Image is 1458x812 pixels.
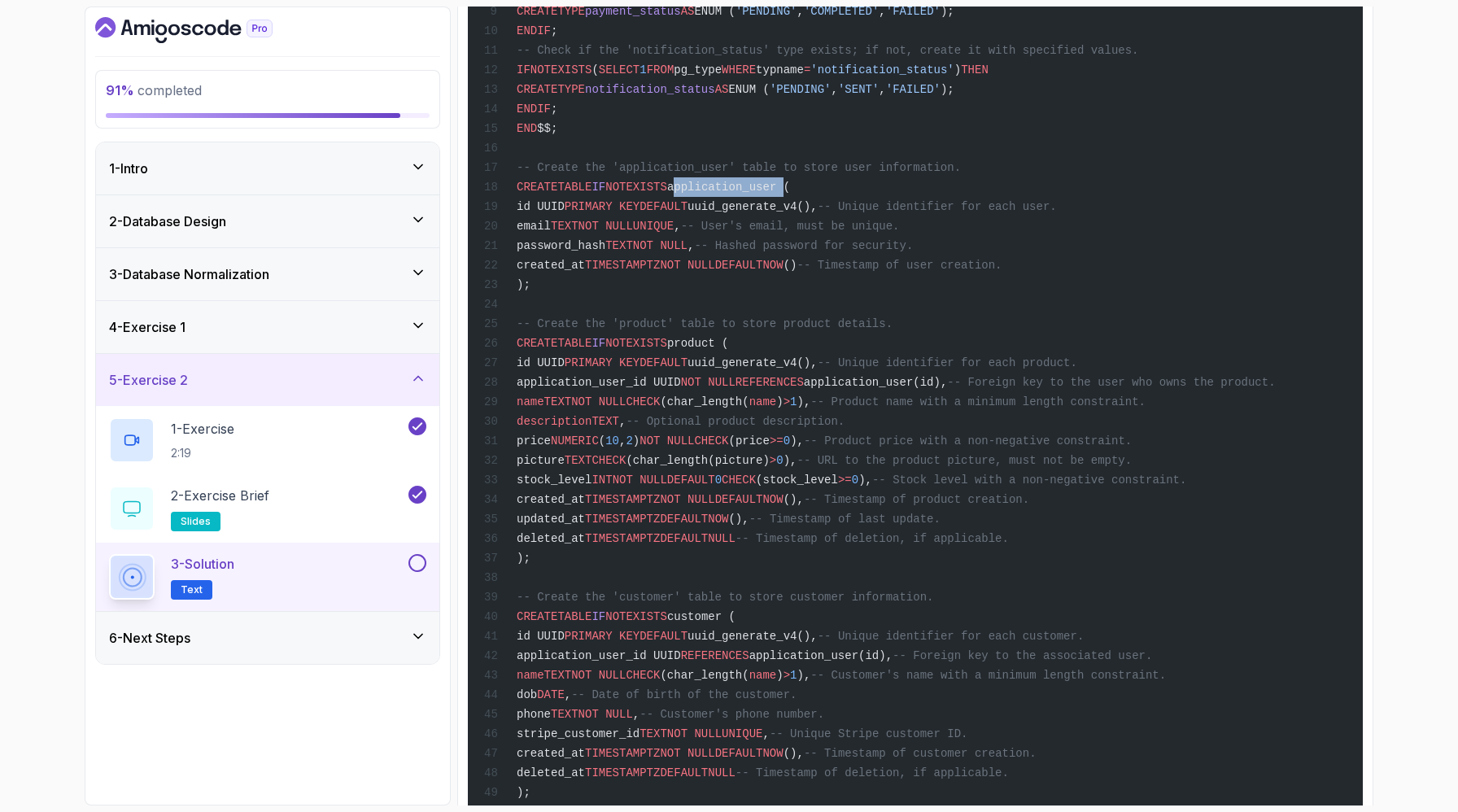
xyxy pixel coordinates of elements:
[619,434,626,447] span: ,
[565,356,640,369] span: PRIMARY KEY
[893,649,1152,662] span: -- Foreign key to the associated user.
[591,63,598,76] span: (
[96,301,439,353] button: 4-Exercise 1
[591,337,605,350] span: IF
[810,395,1146,408] span: -- Product name with a minimum length constraint.
[633,434,640,447] span: )
[109,317,186,337] h3: 4 - Exercise 1
[749,669,777,682] span: name
[109,628,190,648] h3: 6 - Next Steps
[95,17,310,43] a: Dashboard
[784,259,797,272] span: ()
[838,83,879,96] span: 'SENT'
[715,493,763,506] span: DEFAULT
[96,354,439,406] button: 5-Exercise 2
[517,83,557,96] span: CREATE
[660,532,708,545] span: DEFAULT
[517,552,530,565] span: );
[941,83,954,96] span: );
[804,5,879,18] span: 'COMPLETED'
[736,5,797,18] span: 'PENDING'
[736,376,804,389] span: REFERENCES
[517,200,565,213] span: id UUID
[681,376,736,389] span: NOT NULL
[626,669,660,682] span: CHECK
[626,395,660,408] span: CHECK
[109,486,426,531] button: 2-Exercise Briefslides
[790,434,804,447] span: ),
[109,370,188,390] h3: 5 - Exercise 2
[886,83,941,96] span: 'FAILED'
[784,454,797,467] span: ),
[171,554,234,574] p: 3 - Solution
[640,200,688,213] span: DEFAULT
[640,434,694,447] span: NOT NULL
[784,669,790,682] span: >
[804,434,1132,447] span: -- Product price with a non-negative constraint.
[517,532,585,545] span: deleted_at
[770,83,832,96] span: 'PENDING'
[619,415,626,428] span: ,
[749,513,941,526] span: -- Timestamp of last update.
[810,63,954,76] span: 'notification_status'
[749,395,777,408] span: name
[728,83,769,96] span: ENUM (
[797,395,810,408] span: ),
[517,649,681,662] span: application_user_id UUID
[674,220,680,233] span: ,
[722,474,756,487] span: CHECK
[537,103,551,116] span: IF
[776,669,783,682] span: )
[708,766,736,779] span: NULL
[688,630,818,643] span: uuid_generate_v4(),
[517,786,530,799] span: );
[941,5,954,18] span: );
[551,708,578,721] span: TEXT
[818,356,1077,369] span: -- Unique identifier for each product.
[537,24,551,37] span: IF
[551,434,599,447] span: NUMERIC
[647,63,674,76] span: FROM
[557,181,591,194] span: TABLE
[109,554,426,600] button: 3-SolutionText
[660,669,749,682] span: (char_length(
[879,5,885,18] span: ,
[585,747,660,760] span: TIMESTAMPTZ
[565,200,640,213] span: PRIMARY KEY
[626,434,632,447] span: 2
[181,583,203,596] span: Text
[571,688,797,701] span: -- Date of birth of the customer.
[770,434,784,447] span: >=
[537,122,557,135] span: $$;
[640,63,646,76] span: 1
[517,278,530,291] span: );
[605,337,626,350] span: NOT
[728,513,749,526] span: (),
[517,181,557,194] span: CREATE
[626,337,666,350] span: EXISTS
[517,337,557,350] span: CREATE
[96,195,439,247] button: 2-Database Design
[626,454,769,467] span: (char_length(picture)
[804,63,810,76] span: =
[804,747,1037,760] span: -- Timestamp of customer creation.
[517,591,933,604] span: -- Create the 'customer' table to store customer information.
[660,766,708,779] span: DEFAULT
[804,376,947,389] span: application_user(id),
[681,220,900,233] span: -- User's email, must be unique.
[626,610,666,623] span: EXISTS
[517,766,585,779] span: deleted_at
[715,83,729,96] span: AS
[660,513,708,526] span: DEFAULT
[832,83,838,96] span: ,
[858,474,872,487] span: ),
[517,161,961,174] span: -- Create the 'application_user' table to store user information.
[517,493,585,506] span: created_at
[517,220,551,233] span: email
[776,454,783,467] span: 0
[591,454,626,467] span: CHECK
[954,63,961,76] span: )
[838,474,852,487] span: >=
[688,200,818,213] span: uuid_generate_v4(),
[585,513,660,526] span: TIMESTAMPTZ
